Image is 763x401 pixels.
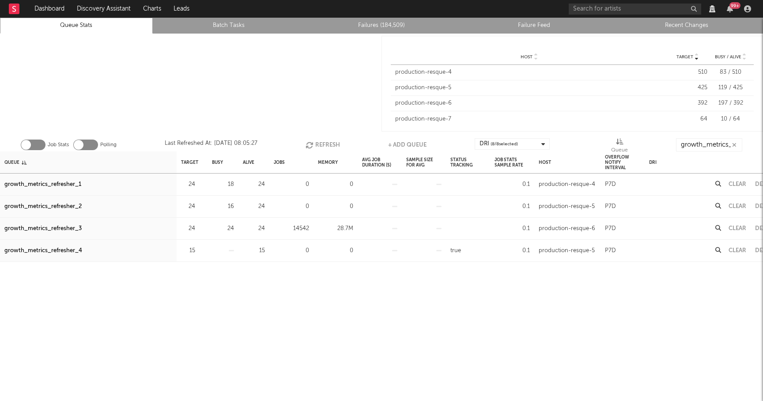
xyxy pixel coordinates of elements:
[615,20,758,31] a: Recent Changes
[406,153,442,172] div: Sample Size For Avg
[649,153,657,172] div: DRI
[158,20,301,31] a: Batch Tasks
[727,5,733,12] button: 99+
[668,115,707,124] div: 64
[5,20,148,31] a: Queue Stats
[495,223,530,234] div: 0.1
[605,153,640,172] div: Overflow Notify Interval
[712,115,749,124] div: 10 / 64
[181,201,195,212] div: 24
[4,179,81,190] a: growth_metrics_refresher_1
[318,246,353,256] div: 0
[274,223,309,234] div: 14542
[729,226,746,231] button: Clear
[181,223,195,234] div: 24
[729,248,746,253] button: Clear
[274,246,309,256] div: 0
[539,179,595,190] div: production-resque-4
[274,153,285,172] div: Jobs
[539,223,595,234] div: production-resque-6
[212,201,234,212] div: 16
[668,99,707,108] div: 392
[605,246,616,256] div: P7D
[243,179,265,190] div: 24
[611,145,628,155] div: Queue
[310,20,453,31] a: Failures (184,509)
[450,246,461,256] div: true
[212,179,234,190] div: 18
[495,246,530,256] div: 0.1
[388,138,427,151] button: + Add Queue
[318,179,353,190] div: 0
[521,54,533,60] span: Host
[611,138,628,155] div: Queue
[306,138,340,151] button: Refresh
[181,179,195,190] div: 24
[715,54,741,60] span: Busy / Alive
[48,140,69,150] label: Job Stats
[495,201,530,212] div: 0.1
[395,68,663,77] div: production-resque-4
[100,140,117,150] label: Polling
[212,223,234,234] div: 24
[729,182,746,187] button: Clear
[318,201,353,212] div: 0
[605,179,616,190] div: P7D
[605,223,616,234] div: P7D
[395,115,663,124] div: production-resque-7
[181,246,195,256] div: 15
[318,153,338,172] div: Memory
[729,2,740,9] div: 99 +
[712,68,749,77] div: 83 / 510
[712,83,749,92] div: 119 / 425
[274,179,309,190] div: 0
[463,20,606,31] a: Failure Feed
[676,54,693,60] span: Target
[243,153,254,172] div: Alive
[539,201,595,212] div: production-resque-5
[450,153,486,172] div: Status Tracking
[395,99,663,108] div: production-resque-6
[539,246,595,256] div: production-resque-5
[243,201,265,212] div: 24
[318,223,353,234] div: 28.7M
[491,139,518,149] span: ( 8 / 8 selected)
[181,153,198,172] div: Target
[4,223,82,234] a: growth_metrics_refresher_3
[495,153,530,172] div: Job Stats Sample Rate
[165,138,257,151] div: Last Refreshed At: [DATE] 08:05:27
[212,153,223,172] div: Busy
[569,4,701,15] input: Search for artists
[729,204,746,209] button: Clear
[480,139,518,149] div: DRI
[605,201,616,212] div: P7D
[4,153,26,172] div: Queue
[243,223,265,234] div: 24
[4,201,82,212] a: growth_metrics_refresher_2
[362,153,397,172] div: Avg Job Duration (s)
[395,83,663,92] div: production-resque-5
[539,153,551,172] div: Host
[495,179,530,190] div: 0.1
[668,83,707,92] div: 425
[243,246,265,256] div: 15
[668,68,707,77] div: 510
[4,246,82,256] a: growth_metrics_refresher_4
[274,201,309,212] div: 0
[712,99,749,108] div: 197 / 392
[676,138,742,151] input: Search...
